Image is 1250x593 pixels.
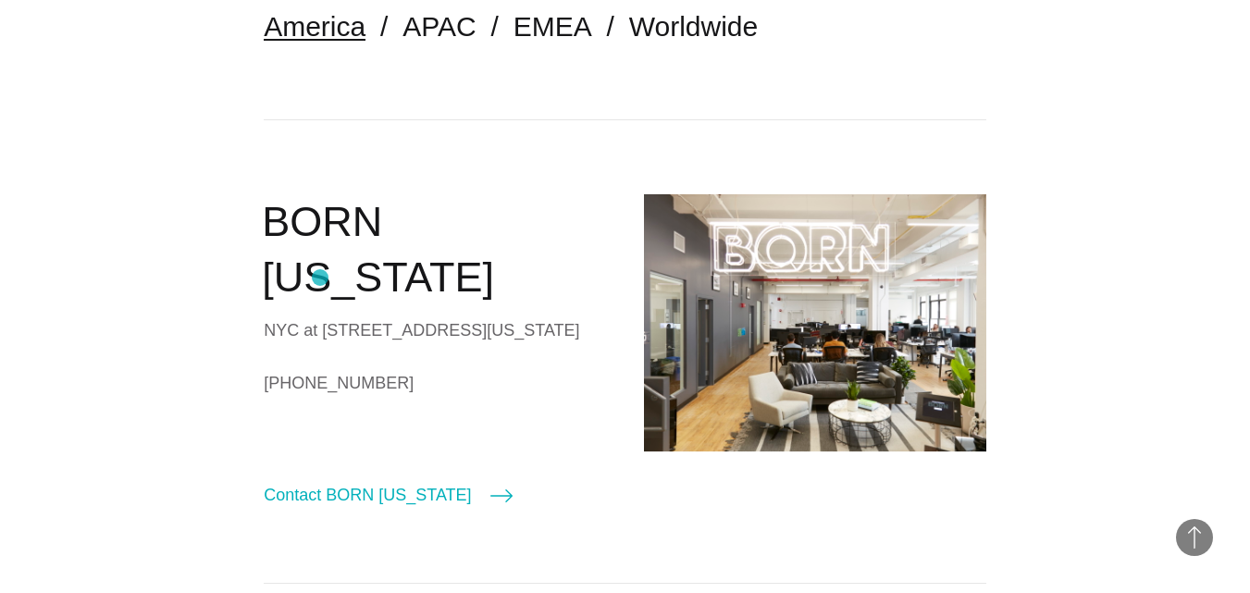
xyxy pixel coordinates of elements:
[629,11,759,42] a: Worldwide
[264,482,512,508] a: Contact BORN [US_STATE]
[264,316,606,344] div: NYC at [STREET_ADDRESS][US_STATE]
[402,11,476,42] a: APAC
[1176,519,1213,556] button: Back to Top
[264,11,365,42] a: America
[262,194,606,306] h2: BORN [US_STATE]
[514,11,592,42] a: EMEA
[264,369,606,397] a: [PHONE_NUMBER]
